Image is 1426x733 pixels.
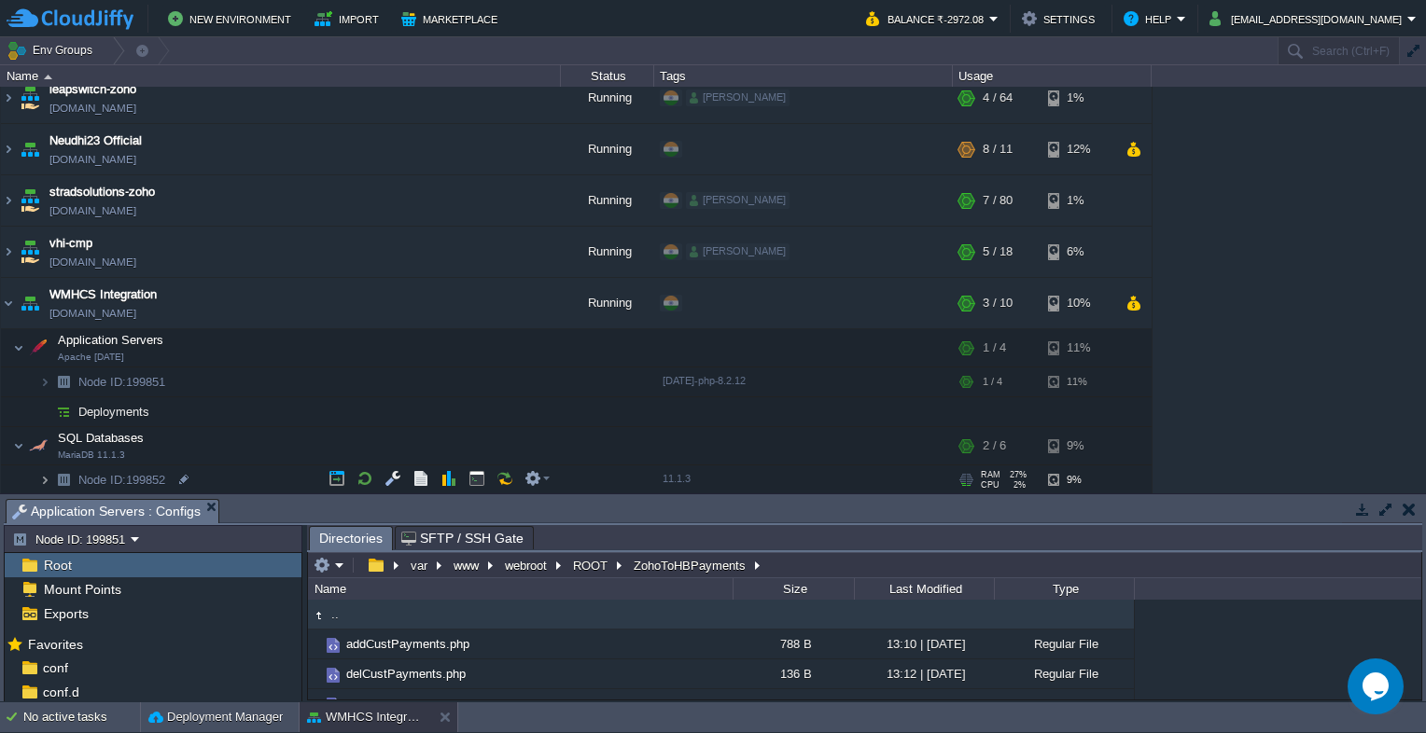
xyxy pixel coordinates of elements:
span: CPU [981,481,1000,491]
a: Exports [40,605,91,622]
a: leapswitch-zoho [49,81,136,100]
a: addCustPayments.php [343,636,472,652]
span: SQL Databases [56,431,147,447]
div: No active tasks [23,702,140,732]
span: RAM [981,471,1000,480]
span: vhi-cmp [49,235,92,254]
a: Deployments [77,405,152,421]
a: WMHCS Integration [49,286,157,305]
div: 13:10 | [DATE] [854,629,994,658]
div: [PERSON_NAME] [686,193,790,210]
div: 2 / 6 [983,428,1006,465]
div: Size [734,578,854,600]
img: CloudJiffy [7,7,133,31]
button: New Environment [168,7,297,30]
span: SFTP / SSH Gate [401,527,524,549]
span: 2% [1007,481,1026,491]
button: var [408,557,432,574]
div: 10% [1048,279,1109,329]
div: Last Modified [856,578,994,600]
a: [DOMAIN_NAME] [49,202,136,221]
div: [PERSON_NAME] [686,90,790,107]
iframe: chat widget [1348,658,1407,714]
img: AMDAwAAAACH5BAEAAAAALAAAAAABAAEAAAICRAEAOw== [17,279,43,329]
a: [DOMAIN_NAME] [49,305,136,324]
img: AMDAwAAAACH5BAEAAAAALAAAAAABAAEAAAICRAEAOw== [25,330,51,367]
img: AMDAwAAAACH5BAEAAAAALAAAAAABAAEAAAICRAEAOw== [1,74,16,124]
div: 4 / 64 [983,74,1013,124]
a: conf [39,659,71,676]
span: 11.1.3 [663,474,691,485]
img: AMDAwAAAACH5BAEAAAAALAAAAAABAAEAAAICRAEAOw== [39,398,50,427]
div: 8 / 11 [983,125,1013,175]
span: Application Servers [56,333,166,349]
a: stradsolutions-zoho [49,184,155,202]
div: 1 / 4 [983,368,1002,397]
span: Node ID: [78,376,126,390]
div: 1% [1048,176,1109,227]
img: AMDAwAAAACH5BAEAAAAALAAAAAABAAEAAAICRAEAOw== [50,466,77,495]
div: Running [561,228,654,278]
div: 9% [1048,466,1109,495]
a: [DOMAIN_NAME] [49,100,136,118]
div: Name [310,578,733,600]
a: delCustPayments.php [343,666,468,682]
img: AMDAwAAAACH5BAEAAAAALAAAAAABAAEAAAICRAEAOw== [308,659,323,688]
div: 788 B [733,629,854,658]
div: Regular File [994,659,1134,688]
div: Usage [954,65,1151,87]
button: Help [1124,7,1177,30]
button: Settings [1022,7,1100,30]
div: 3 / 10 [983,279,1013,329]
a: SQL DatabasesMariaDB 11.1.3 [56,432,147,446]
span: ZohoCustomerPaymentsFuncs.php [343,696,540,712]
span: conf.d [39,684,82,700]
img: AMDAwAAAACH5BAEAAAAALAAAAAABAAEAAAICRAEAOw== [39,466,50,495]
img: AMDAwAAAACH5BAEAAAAALAAAAAABAAEAAAICRAEAOw== [25,428,51,465]
button: Env Groups [7,37,99,63]
img: AMDAwAAAACH5BAEAAAAALAAAAAABAAEAAAICRAEAOw== [323,635,343,656]
div: Name [2,65,560,87]
img: AMDAwAAAACH5BAEAAAAALAAAAAABAAEAAAICRAEAOw== [308,689,323,718]
span: [DATE]-php-8.2.12 [663,376,746,387]
img: AMDAwAAAACH5BAEAAAAALAAAAAABAAEAAAICRAEAOw== [1,279,16,329]
button: WMHCS Integration [307,708,425,726]
div: Regular File [994,689,1134,718]
div: 13:13 | [DATE] [854,689,994,718]
button: ROOT [570,557,612,574]
div: Running [561,176,654,227]
button: Import [315,7,384,30]
a: Mount Points [40,581,124,598]
div: Type [996,578,1134,600]
a: [DOMAIN_NAME] [49,254,136,272]
div: 1 / 4 [983,330,1006,367]
span: 199852 [77,473,168,489]
span: 27% [1008,471,1027,480]
div: 7 KB [733,689,854,718]
img: AMDAwAAAACH5BAEAAAAALAAAAAABAAEAAAICRAEAOw== [50,368,77,397]
div: 136 B [733,659,854,688]
a: Neudhi23 Official [49,132,142,151]
a: .. [329,606,342,622]
button: webroot [502,557,552,574]
div: 7 / 80 [983,176,1013,227]
img: AMDAwAAAACH5BAEAAAAALAAAAAABAAEAAAICRAEAOw== [17,125,43,175]
img: AMDAwAAAACH5BAEAAAAALAAAAAABAAEAAAICRAEAOw== [1,176,16,227]
span: MariaDB 11.1.3 [58,450,125,462]
input: Click to enter the path [308,552,1421,578]
a: Application ServersApache [DATE] [56,334,166,348]
span: Apache [DATE] [58,353,124,364]
button: [EMAIL_ADDRESS][DOMAIN_NAME] [1209,7,1407,30]
a: Root [40,557,75,574]
button: Deployment Manager [148,708,283,726]
img: AMDAwAAAACH5BAEAAAAALAAAAAABAAEAAAICRAEAOw== [1,125,16,175]
img: AMDAwAAAACH5BAEAAAAALAAAAAABAAEAAAICRAEAOw== [17,74,43,124]
div: 1% [1048,74,1109,124]
div: 6% [1048,228,1109,278]
a: Favorites [24,637,86,652]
